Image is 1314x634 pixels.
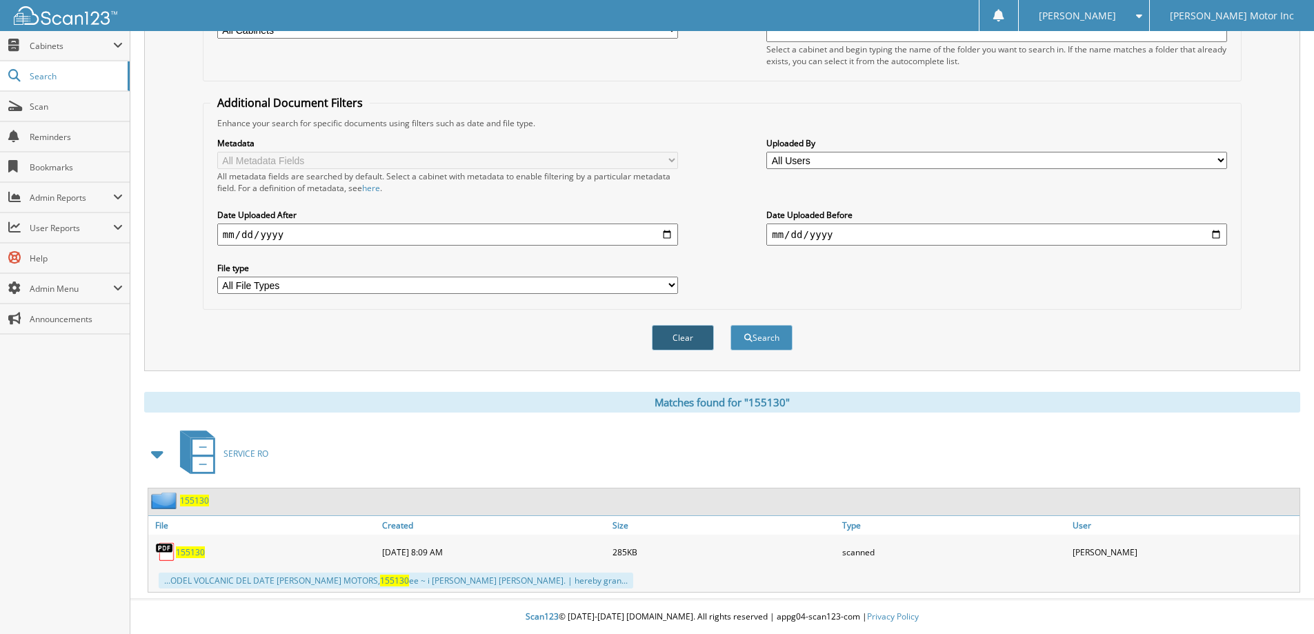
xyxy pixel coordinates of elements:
[217,170,678,194] div: All metadata fields are searched by default. Select a cabinet with metadata to enable filtering b...
[379,516,609,535] a: Created
[30,161,123,173] span: Bookmarks
[652,325,714,350] button: Clear
[14,6,117,25] img: scan123-logo-white.svg
[867,611,919,622] a: Privacy Policy
[730,325,793,350] button: Search
[766,224,1227,246] input: end
[217,262,678,274] label: File type
[362,182,380,194] a: here
[30,313,123,325] span: Announcements
[1170,12,1294,20] span: [PERSON_NAME] Motor Inc
[217,224,678,246] input: start
[766,137,1227,149] label: Uploaded By
[151,492,180,509] img: folder2.png
[148,516,379,535] a: File
[210,117,1234,129] div: Enhance your search for specific documents using filters such as date and file type.
[217,209,678,221] label: Date Uploaded After
[30,192,113,204] span: Admin Reports
[1069,538,1300,566] div: [PERSON_NAME]
[839,516,1069,535] a: Type
[144,392,1300,413] div: Matches found for "155130"
[1039,12,1116,20] span: [PERSON_NAME]
[30,222,113,234] span: User Reports
[609,538,839,566] div: 285KB
[210,95,370,110] legend: Additional Document Filters
[609,516,839,535] a: Size
[155,542,176,562] img: PDF.png
[130,600,1314,634] div: © [DATE]-[DATE] [DOMAIN_NAME]. All rights reserved | appg04-scan123-com |
[217,137,678,149] label: Metadata
[839,538,1069,566] div: scanned
[30,131,123,143] span: Reminders
[223,448,268,459] span: SERVICE RO
[526,611,559,622] span: Scan123
[176,546,205,558] a: 155130
[30,70,121,82] span: Search
[30,101,123,112] span: Scan
[766,43,1227,67] div: Select a cabinet and begin typing the name of the folder you want to search in. If the name match...
[380,575,409,586] span: 155130
[379,538,609,566] div: [DATE] 8:09 AM
[1069,516,1300,535] a: User
[172,426,268,481] a: SERVICE RO
[30,40,113,52] span: Cabinets
[159,573,633,588] div: ...ODEL VOLCANIC DEL DATE [PERSON_NAME] MOTORS, ee ~ i [PERSON_NAME] [PERSON_NAME]. | hereby gran...
[30,283,113,295] span: Admin Menu
[30,252,123,264] span: Help
[1245,568,1314,634] iframe: Chat Widget
[180,495,209,506] a: 155130
[766,209,1227,221] label: Date Uploaded Before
